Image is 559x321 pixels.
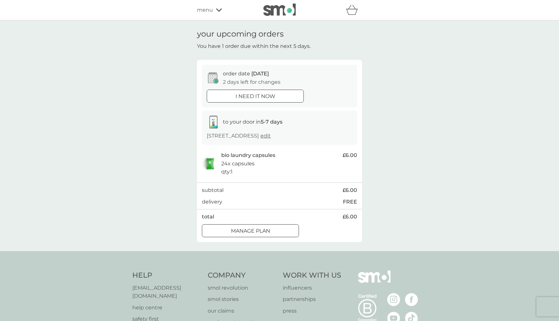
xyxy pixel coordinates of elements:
p: i need it now [236,92,275,101]
button: Manage plan [202,224,299,237]
p: FREE [343,198,357,206]
p: qty : 1 [221,168,233,176]
a: press [283,307,341,315]
a: edit [260,133,271,139]
p: bio laundry capsules [221,151,275,160]
p: Manage plan [231,227,270,235]
span: to your door in [223,119,282,125]
p: 24x capsules [221,160,255,168]
span: £6.00 [343,213,357,221]
a: partnerships [283,295,341,304]
img: smol [358,271,390,293]
h4: Company [208,271,277,281]
span: £6.00 [343,151,357,160]
span: £6.00 [343,186,357,194]
span: [DATE] [251,71,269,77]
h4: Work With Us [283,271,341,281]
div: basket [346,4,362,17]
a: smol revolution [208,284,277,292]
h4: Help [132,271,201,281]
p: You have 1 order due within the next 5 days. [197,42,311,50]
a: influencers [283,284,341,292]
p: 2 days left for changes [223,78,280,86]
p: subtotal [202,186,224,194]
img: visit the smol Instagram page [387,293,400,306]
a: our claims [208,307,277,315]
img: visit the smol Facebook page [405,293,418,306]
a: smol stories [208,295,277,304]
button: i need it now [207,90,304,103]
p: order date [223,70,269,78]
a: [EMAIL_ADDRESS][DOMAIN_NAME] [132,284,201,300]
p: delivery [202,198,222,206]
p: [STREET_ADDRESS] [207,132,271,140]
h1: your upcoming orders [197,29,284,39]
span: menu [197,6,213,14]
a: help centre [132,304,201,312]
strong: 5-7 days [261,119,282,125]
img: smol [263,4,296,16]
p: total [202,213,214,221]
